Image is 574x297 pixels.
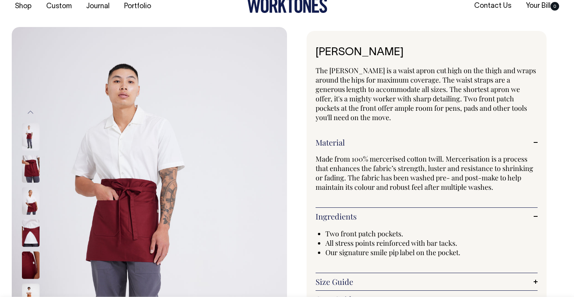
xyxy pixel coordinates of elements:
button: Previous [25,103,36,121]
img: burgundy [22,155,40,183]
span: 0 [551,2,559,11]
img: burgundy [22,220,40,247]
span: All stress points reinforced with bar tacks. [325,238,457,248]
span: Two front patch pockets. [325,229,403,238]
span: The [PERSON_NAME] is a waist apron cut high on the thigh and wraps around the hips for maximum co... [316,66,536,122]
img: burgundy [22,187,40,215]
span: Our signature smile pip label on the pocket. [325,248,460,257]
span: Made from 100% mercerised cotton twill. Mercerisation is a process that enhances the fabric’s str... [316,154,533,192]
a: Ingredients [316,212,538,221]
a: Size Guide [316,277,538,286]
a: Material [316,138,538,147]
img: burgundy [22,123,40,151]
img: burgundy [22,252,40,279]
h1: [PERSON_NAME] [316,47,538,59]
